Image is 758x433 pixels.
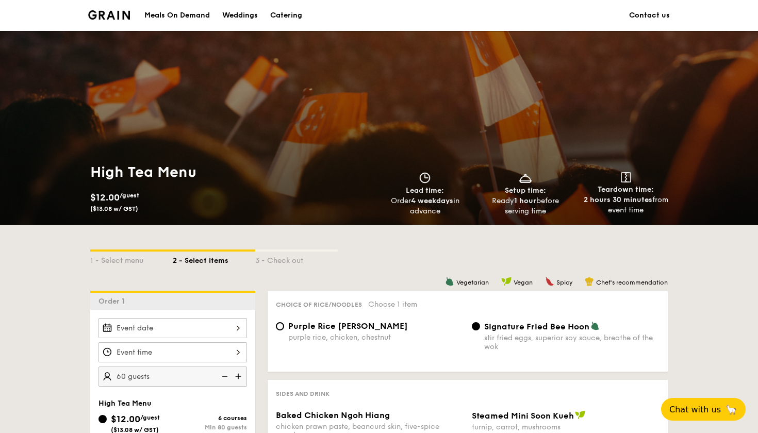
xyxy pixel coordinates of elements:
[98,342,247,362] input: Event time
[368,300,417,309] span: Choose 1 item
[456,279,489,286] span: Vegetarian
[98,367,247,387] input: Number of guests
[98,399,152,408] span: High Tea Menu
[288,321,408,331] span: Purple Rice [PERSON_NAME]
[88,10,130,20] img: Grain
[484,334,660,351] div: stir fried eggs, superior soy sauce, breathe of the wok
[276,301,362,308] span: Choice of rice/noodles
[90,163,375,181] h1: High Tea Menu
[276,322,284,330] input: Purple Rice [PERSON_NAME]purple rice, chicken, chestnut
[98,297,129,306] span: Order 1
[255,252,338,266] div: 3 - Check out
[276,410,390,420] span: Baked Chicken Ngoh Hiang
[545,277,554,286] img: icon-spicy.37a8142b.svg
[505,186,546,195] span: Setup time:
[406,186,444,195] span: Lead time:
[276,390,329,397] span: Sides and Drink
[120,192,139,199] span: /guest
[111,413,140,425] span: $12.00
[140,414,160,421] span: /guest
[445,277,454,286] img: icon-vegetarian.fe4039eb.svg
[90,205,138,212] span: ($13.08 w/ GST)
[480,196,572,216] div: Ready before serving time
[661,398,746,421] button: Chat with us🦙
[379,196,471,216] div: Order in advance
[580,195,672,215] div: from event time
[518,172,533,184] img: icon-dish.430c3a2e.svg
[484,322,589,331] span: Signature Fried Bee Hoon
[501,277,512,286] img: icon-vegan.f8ff3823.svg
[725,404,737,415] span: 🦙
[88,10,130,20] a: Logotype
[173,414,247,422] div: 6 courses
[173,424,247,431] div: Min 80 guests
[514,196,536,205] strong: 1 hour
[585,277,594,286] img: icon-chef-hat.a58ddaea.svg
[90,192,120,203] span: $12.00
[98,415,107,423] input: $12.00/guest($13.08 w/ GST)6 coursesMin 80 guests
[669,405,721,414] span: Chat with us
[98,318,247,338] input: Event date
[216,367,232,386] img: icon-reduce.1d2dbef1.svg
[596,279,668,286] span: Chef's recommendation
[584,195,652,204] strong: 2 hours 30 minutes
[556,279,572,286] span: Spicy
[472,411,574,421] span: Steamed Mini Soon Kueh
[590,321,600,330] img: icon-vegetarian.fe4039eb.svg
[411,196,453,205] strong: 4 weekdays
[621,172,631,182] img: icon-teardown.65201eee.svg
[288,333,464,342] div: purple rice, chicken, chestnut
[514,279,533,286] span: Vegan
[417,172,433,184] img: icon-clock.2db775ea.svg
[90,252,173,266] div: 1 - Select menu
[598,185,654,194] span: Teardown time:
[575,410,585,420] img: icon-vegan.f8ff3823.svg
[472,322,480,330] input: Signature Fried Bee Hoonstir fried eggs, superior soy sauce, breathe of the wok
[173,252,255,266] div: 2 - Select items
[232,367,247,386] img: icon-add.58712e84.svg
[472,423,660,431] div: turnip, carrot, mushrooms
